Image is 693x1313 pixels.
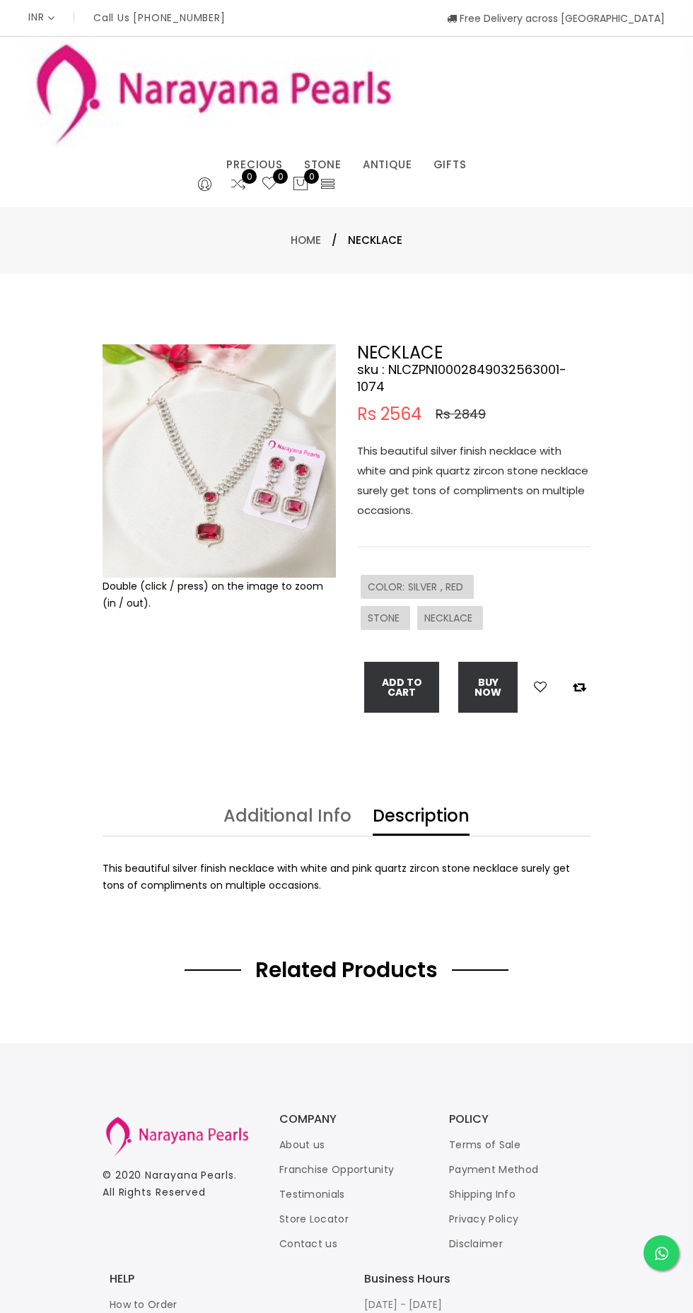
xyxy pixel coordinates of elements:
[279,1237,337,1251] a: Contact us
[458,662,518,713] button: Buy now
[332,232,337,249] span: /
[103,860,590,894] div: This beautiful silver finish necklace with white and pink quartz zircon stone necklace surely get...
[273,169,288,184] span: 0
[449,1187,516,1201] a: Shipping Info
[373,807,470,836] a: Description
[226,154,282,175] a: PRECIOUS
[103,1167,251,1201] p: © 2020 . All Rights Reserved
[357,441,590,520] p: This beautiful silver finish necklace with white and pink quartz zircon stone necklace surely get...
[424,611,476,625] span: NECKLACE
[279,1187,345,1201] a: Testimonials
[93,13,226,23] p: Call Us [PHONE_NUMBER]
[279,1162,394,1177] a: Franchise Opportunity
[291,233,321,247] a: Home
[357,406,421,423] span: Rs 2564
[449,1114,590,1125] h3: POLICY
[292,175,309,194] button: 0
[279,1114,421,1125] h3: COMPANY
[449,1212,518,1226] a: Privacy Policy
[304,154,342,175] a: STONE
[304,169,319,184] span: 0
[357,344,590,361] h2: NECKLACE
[368,611,403,625] span: STONE
[279,1138,325,1152] a: About us
[441,580,467,594] span: , RED
[110,1297,177,1312] a: How to Order
[569,678,590,696] button: Add to compare
[261,175,278,194] a: 0
[408,580,441,594] span: SILVER
[103,578,336,612] div: Double (click / press) on the image to zoom (in / out).
[436,406,486,423] span: Rs 2849
[447,11,665,25] span: Free Delivery across [GEOGRAPHIC_DATA]
[103,344,336,578] img: Example
[110,1273,336,1285] h3: HELP
[357,361,590,395] h4: sku : NLCZPN10002849032563001-1074
[449,1237,503,1251] a: Disclaimer
[348,232,402,249] span: NECKLACE
[279,1212,349,1226] a: Store Locator
[530,678,551,696] button: Add to wishlist
[145,1168,234,1182] a: Narayana Pearls
[363,154,412,175] a: ANTIQUE
[364,662,439,713] button: Add To Cart
[433,154,467,175] a: GIFTS
[255,957,438,983] h2: Related Products
[364,1273,590,1285] h3: Business Hours
[223,807,351,836] a: Additional Info
[449,1138,520,1152] a: Terms of Sale
[364,1296,590,1313] p: [DATE] - [DATE]
[242,169,257,184] span: 0
[230,175,247,194] a: 0
[368,580,408,594] span: COLOR :
[449,1162,538,1177] a: Payment Method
